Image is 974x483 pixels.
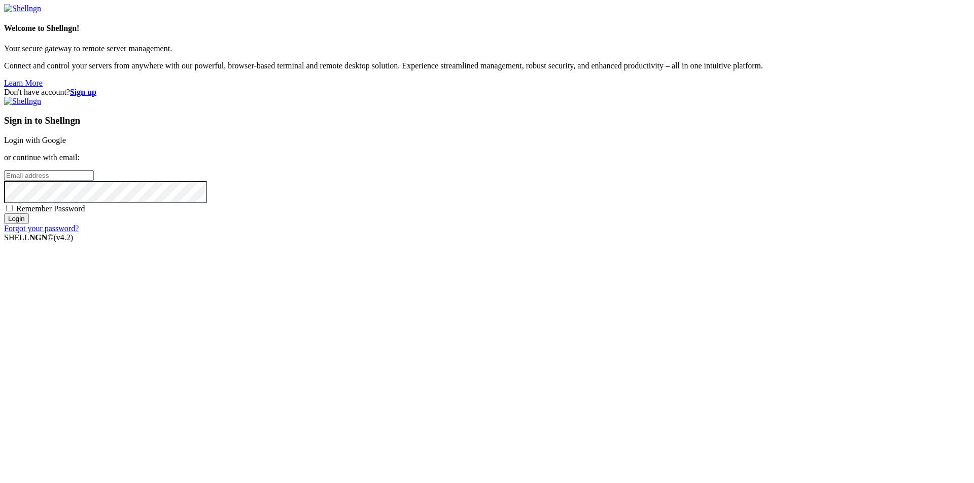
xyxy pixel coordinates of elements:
p: Your secure gateway to remote server management. [4,44,970,53]
span: SHELL © [4,233,73,242]
span: 4.2.0 [54,233,74,242]
a: Login with Google [4,136,66,144]
input: Remember Password [6,205,13,211]
b: NGN [29,233,48,242]
div: Don't have account? [4,88,970,97]
h3: Sign in to Shellngn [4,115,970,126]
img: Shellngn [4,97,41,106]
a: Learn More [4,79,43,87]
p: or continue with email: [4,153,970,162]
h4: Welcome to Shellngn! [4,24,970,33]
a: Forgot your password? [4,224,79,233]
a: Sign up [70,88,96,96]
p: Connect and control your servers from anywhere with our powerful, browser-based terminal and remo... [4,61,970,70]
span: Remember Password [16,204,85,213]
img: Shellngn [4,4,41,13]
input: Login [4,213,29,224]
input: Email address [4,170,94,181]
